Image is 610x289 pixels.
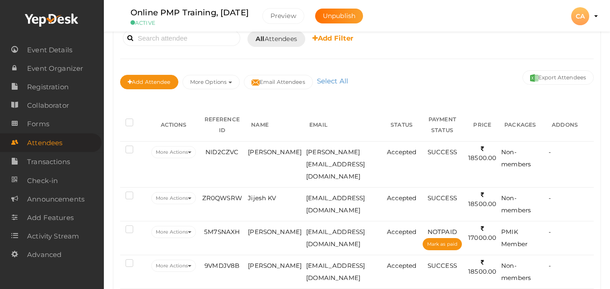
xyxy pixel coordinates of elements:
[499,109,546,142] th: PACKAGES
[262,8,304,24] button: Preview
[149,109,198,142] th: ACTIONS
[130,19,249,26] small: ACTIVE
[501,148,531,168] span: Non-members
[27,134,62,152] span: Attendees
[468,225,496,242] span: 17000.00
[501,262,531,281] span: Non-members
[522,70,594,85] button: Export Attendees
[251,78,260,87] img: mail-filled.svg
[546,109,594,142] th: ADDONS
[501,228,527,248] span: PMIK Member
[120,75,178,89] button: Add Attendee
[306,194,365,214] span: [EMAIL_ADDRESS][DOMAIN_NAME]
[27,209,74,227] span: Add Features
[428,194,457,202] span: SUCCESS
[205,116,240,133] span: REFERENCE ID
[27,41,72,59] span: Event Details
[468,259,496,275] span: 18500.00
[151,226,196,238] button: More Actions
[27,246,61,264] span: Advanced
[385,109,419,142] th: STATUS
[387,148,417,156] span: Accepted
[530,74,538,82] img: excel.svg
[27,172,58,190] span: Check-in
[27,115,49,133] span: Forms
[428,228,457,235] span: NOTPAID
[387,228,417,235] span: Accepted
[248,148,302,156] span: [PERSON_NAME]
[248,194,276,202] span: Jijesh KV
[306,262,365,281] span: [EMAIL_ADDRESS][DOMAIN_NAME]
[304,109,384,142] th: EMAIL
[315,77,350,85] a: Select All
[423,238,462,250] button: Mark as paid
[244,75,313,89] button: Email Attendees
[256,34,297,44] span: Attendees
[27,60,83,78] span: Event Organizer
[323,12,355,20] span: Unpublish
[205,262,239,269] span: 9VMDJV8B
[549,148,551,156] span: -
[427,241,457,247] span: Mark as paid
[306,228,365,248] span: [EMAIL_ADDRESS][DOMAIN_NAME]
[202,194,242,202] span: ZR0QWSRW
[27,190,84,208] span: Announcements
[312,34,354,42] b: Add Filter
[27,78,69,96] span: Registration
[27,96,69,115] span: Collaborator
[130,6,249,19] label: Online PMP Training, [DATE]
[428,148,457,156] span: SUCCESS
[501,194,531,214] span: Non-members
[428,262,457,269] span: SUCCESS
[571,12,589,20] profile-pic: CA
[123,30,240,46] input: Search attendee
[151,192,196,204] button: More Actions
[151,260,196,272] button: More Actions
[549,262,551,269] span: -
[466,109,499,142] th: PRICE
[204,228,240,235] span: 5M7SNAXH
[248,228,302,235] span: [PERSON_NAME]
[549,228,551,235] span: -
[246,109,304,142] th: NAME
[151,146,196,158] button: More Actions
[27,227,79,245] span: Activity Stream
[571,7,589,25] div: CA
[568,7,592,26] button: CA
[549,194,551,202] span: -
[256,35,264,43] b: All
[248,262,302,269] span: [PERSON_NAME]
[468,145,496,162] span: 18500.00
[387,194,417,202] span: Accepted
[182,75,240,89] button: More Options
[27,153,70,171] span: Transactions
[419,109,466,142] th: PAYMENT STATUS
[205,148,238,156] span: NID2CZVC
[306,148,365,180] span: [PERSON_NAME][EMAIL_ADDRESS][DOMAIN_NAME]
[468,191,496,208] span: 18500.00
[387,262,417,269] span: Accepted
[315,9,363,23] button: Unpublish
